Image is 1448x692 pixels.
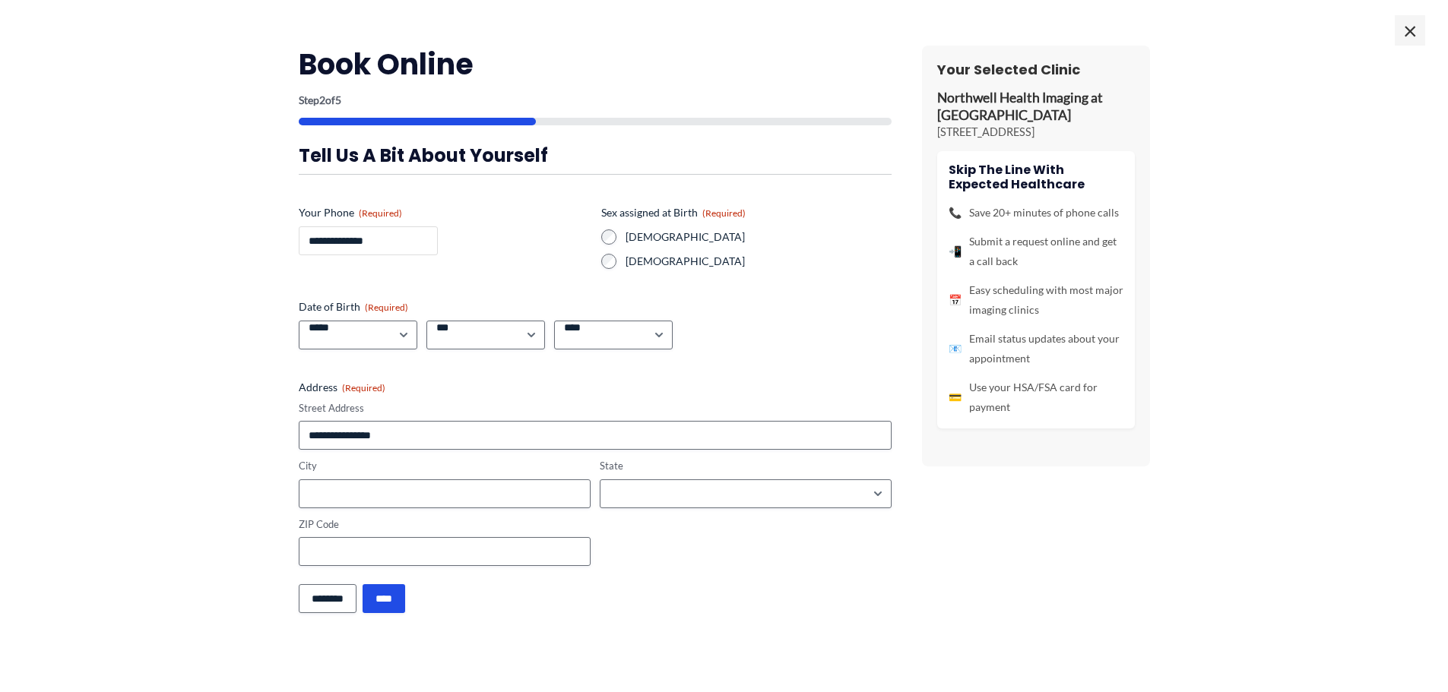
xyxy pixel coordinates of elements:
li: Submit a request online and get a call back [949,232,1123,271]
label: Street Address [299,401,892,416]
h4: Skip the line with Expected Healthcare [949,163,1123,191]
label: State [600,459,892,473]
h3: Your Selected Clinic [937,61,1135,78]
li: Easy scheduling with most major imaging clinics [949,280,1123,320]
h3: Tell us a bit about yourself [299,144,892,167]
legend: Sex assigned at Birth [601,205,746,220]
span: 2 [319,93,325,106]
li: Use your HSA/FSA card for payment [949,378,1123,417]
label: [DEMOGRAPHIC_DATA] [626,254,892,269]
span: (Required) [365,302,408,313]
span: 5 [335,93,341,106]
li: Save 20+ minutes of phone calls [949,203,1123,223]
span: (Required) [359,207,402,219]
label: City [299,459,591,473]
p: Step of [299,95,892,106]
span: (Required) [702,207,746,219]
label: [DEMOGRAPHIC_DATA] [626,229,892,245]
span: × [1395,15,1425,46]
span: 📞 [949,203,962,223]
li: Email status updates about your appointment [949,329,1123,368]
span: 💳 [949,387,962,407]
span: 📧 [949,339,962,359]
p: Northwell Health Imaging at [GEOGRAPHIC_DATA] [937,90,1135,125]
span: (Required) [342,382,385,393]
span: 📅 [949,290,962,310]
legend: Address [299,380,385,395]
p: [STREET_ADDRESS] [937,125,1135,140]
legend: Date of Birth [299,299,408,314]
label: ZIP Code [299,517,591,532]
h2: Book Online [299,46,892,83]
label: Your Phone [299,205,589,220]
span: 📲 [949,242,962,261]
